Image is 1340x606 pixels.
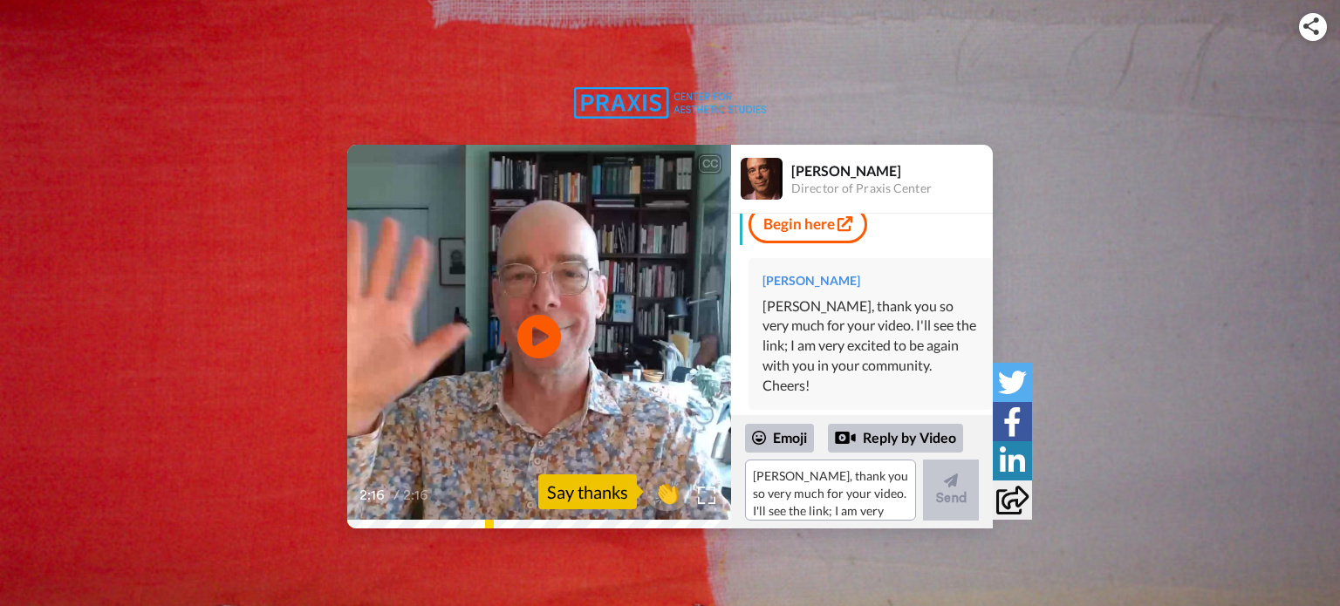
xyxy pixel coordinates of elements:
button: 👏 [646,472,689,511]
img: Full screen [698,487,715,504]
a: Begin here [749,206,867,242]
div: CC [699,155,721,173]
span: 2:16 [359,485,390,506]
div: Reply by Video [828,424,963,453]
span: / [393,485,400,506]
img: logo [574,87,766,119]
div: Say thanks [538,474,637,509]
div: [PERSON_NAME] [791,162,992,179]
div: [PERSON_NAME] [762,272,979,289]
span: 👏 [646,478,689,506]
div: Director of Praxis Center [791,181,992,196]
img: ic_share.svg [1303,17,1319,35]
div: Reply by Video [835,427,856,448]
span: 2:16 [403,485,434,506]
div: [PERSON_NAME], thank you so very much for your video. I'll see the link; I am very excited to be ... [762,296,979,396]
img: Profile Image [741,158,783,200]
div: Emoji [745,424,814,452]
button: Send [923,460,979,521]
